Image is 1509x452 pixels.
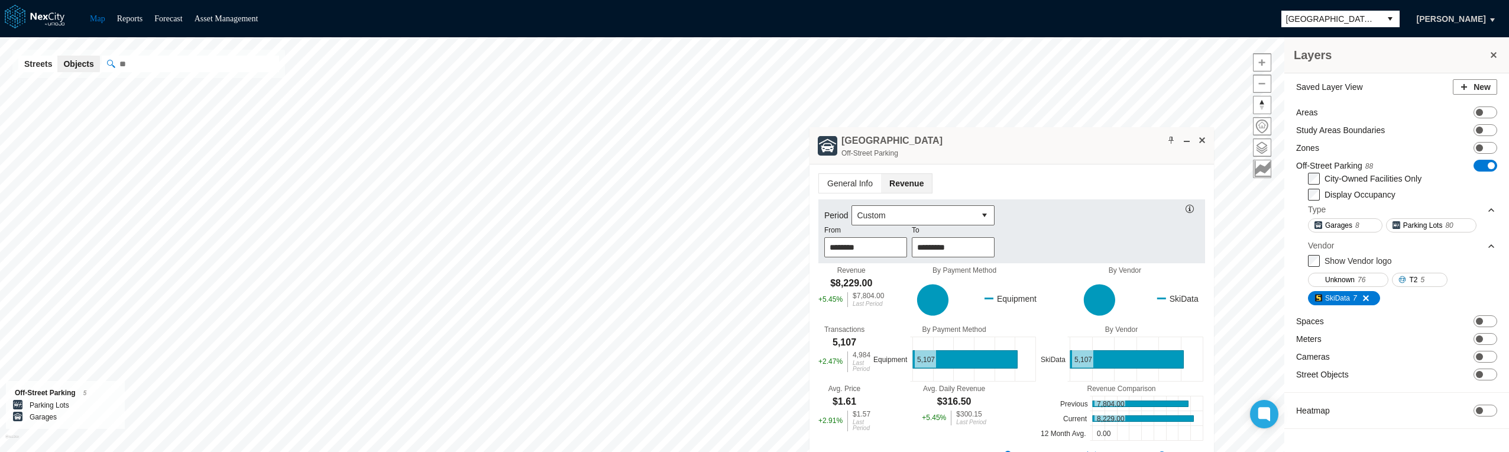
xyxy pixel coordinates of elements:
[1296,160,1373,172] label: Off-Street Parking
[1253,96,1271,114] button: Reset bearing to north
[1296,106,1318,118] label: Areas
[1253,117,1271,135] button: Home
[841,147,943,159] div: Off-Street Parking
[841,134,943,159] div: Double-click to make header text selectable
[818,351,843,372] div: + 2.47 %
[1308,204,1326,215] div: Type
[1325,292,1350,304] span: SkiData
[83,390,87,396] span: 5
[975,206,994,225] button: select
[917,356,935,364] text: 5,107
[956,411,986,418] div: $300.15
[819,174,881,193] span: General Info
[818,292,843,307] div: + 5.45 %
[1253,138,1271,157] button: Layers management
[1254,96,1271,114] span: Reset bearing to north
[1296,142,1319,154] label: Zones
[824,209,851,221] label: Period
[1417,13,1486,25] span: [PERSON_NAME]
[830,277,872,290] div: $8,229.00
[1308,201,1496,218] div: Type
[853,301,884,307] div: Last Period
[1453,79,1497,95] button: New
[1253,53,1271,72] button: Zoom in
[1308,218,1382,233] button: Garages8
[195,14,258,23] a: Asset Management
[1365,162,1373,170] span: 88
[1445,219,1453,231] span: 80
[1308,237,1496,254] div: Vendor
[1041,356,1066,364] text: SkiData
[884,266,1044,275] div: By Payment Method
[1358,274,1365,286] span: 76
[1409,274,1417,286] span: T2
[1308,240,1334,251] div: Vendor
[1060,400,1088,408] text: Previous
[1296,405,1330,417] label: Heatmap
[1038,325,1205,334] div: By Vendor
[18,56,58,72] button: Streets
[1325,219,1352,231] span: Garages
[912,225,919,235] label: To
[1296,315,1324,327] label: Spaces
[1296,333,1322,345] label: Meters
[1294,47,1488,63] h3: Layers
[1325,190,1395,199] label: Display Occupancy
[881,174,932,193] span: Revenue
[1325,174,1421,183] label: City-Owned Facilities Only
[1253,75,1271,93] button: Zoom out
[818,411,843,431] div: + 2.91 %
[923,385,985,393] div: Avg. Daily Revenue
[1404,9,1498,29] button: [PERSON_NAME]
[90,14,105,23] a: Map
[853,411,870,418] div: $1.57
[833,336,856,349] div: 5,107
[5,435,19,448] a: Mapbox homepage
[853,360,870,372] div: Last Period
[857,209,970,221] span: Custom
[1074,356,1092,364] text: 5,107
[1296,81,1363,93] label: Saved Layer View
[1296,369,1349,380] label: Street Objects
[1286,13,1376,25] span: [GEOGRAPHIC_DATA][PERSON_NAME]
[1325,274,1355,286] span: Unknown
[1097,430,1111,438] text: 0.00
[1386,218,1476,233] button: Parking Lots80
[1308,291,1380,305] button: SkiData7
[57,56,99,72] button: Objects
[1474,81,1491,93] span: New
[1253,160,1271,178] button: Key metrics
[30,411,57,423] label: Garages
[853,351,870,359] div: 4,984
[1325,256,1392,266] label: Show Vendor logo
[853,419,870,431] div: Last Period
[1353,292,1357,304] span: 7
[937,395,972,408] div: $316.50
[1403,219,1443,231] span: Parking Lots
[1381,11,1400,27] button: select
[824,325,864,334] div: Transactions
[828,385,860,393] div: Avg. Price
[1045,266,1205,275] div: By Vendor
[1355,219,1359,231] span: 8
[63,58,93,70] span: Objects
[1097,400,1125,408] text: 7,804.00
[824,225,841,235] label: From
[154,14,182,23] a: Forecast
[117,14,143,23] a: Reports
[1420,274,1424,286] span: 5
[1308,273,1388,287] button: Unknown76
[1296,351,1330,363] label: Cameras
[922,411,946,425] div: + 5.45 %
[1392,273,1448,287] button: T25
[30,399,69,411] label: Parking Lots
[873,356,908,364] text: Equipment
[837,266,866,275] div: Revenue
[15,387,116,399] div: Off-Street Parking
[870,325,1038,334] div: By Payment Method
[1097,415,1125,423] text: 8,229.00
[841,134,943,147] h4: Double-click to make header text selectable
[1063,415,1087,423] text: Current
[853,292,884,299] div: $7,804.00
[1296,124,1385,136] label: Study Areas Boundaries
